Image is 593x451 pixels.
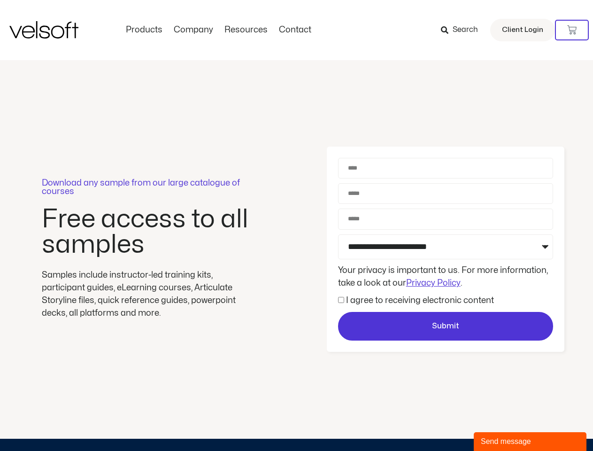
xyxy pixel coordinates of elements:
[502,24,543,36] span: Client Login
[441,22,485,38] a: Search
[120,25,317,35] nav: Menu
[406,279,461,287] a: Privacy Policy
[42,207,253,257] h2: Free access to all samples
[338,312,553,341] button: Submit
[9,21,78,39] img: Velsoft Training Materials
[219,25,273,35] a: ResourcesMenu Toggle
[490,19,555,41] a: Client Login
[42,269,253,319] div: Samples include instructor-led training kits, participant guides, eLearning courses, Articulate S...
[432,320,459,333] span: Submit
[120,25,168,35] a: ProductsMenu Toggle
[346,296,494,304] label: I agree to receiving electronic content
[42,179,253,196] p: Download any sample from our large catalogue of courses
[474,430,588,451] iframe: chat widget
[168,25,219,35] a: CompanyMenu Toggle
[336,264,555,289] div: Your privacy is important to us. For more information, take a look at our .
[273,25,317,35] a: ContactMenu Toggle
[453,24,478,36] span: Search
